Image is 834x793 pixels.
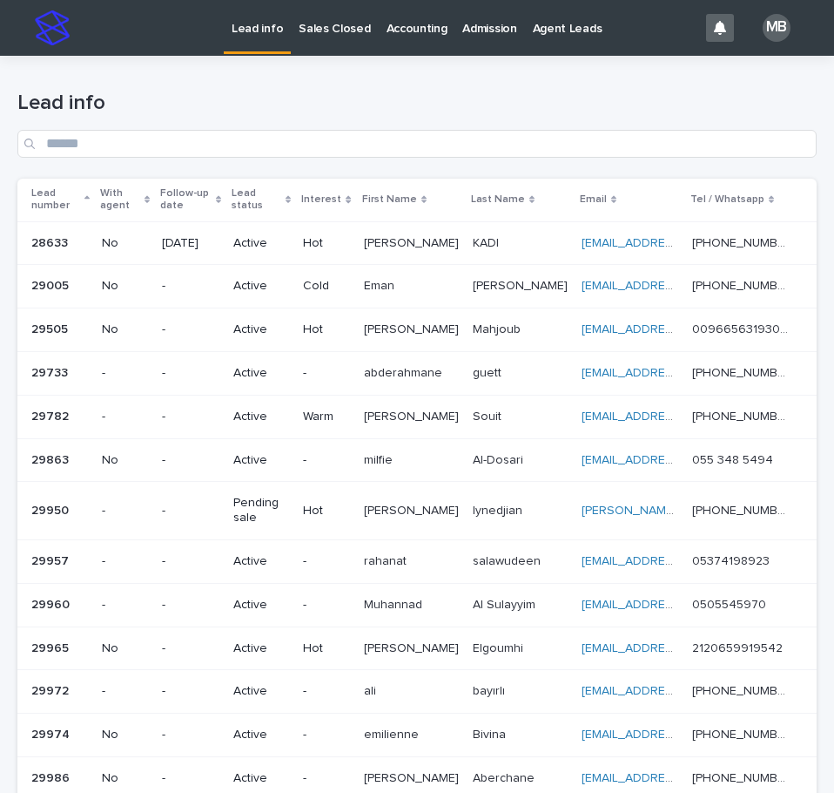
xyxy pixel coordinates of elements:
[162,366,219,381] p: -
[162,641,219,656] p: -
[582,237,778,249] a: [EMAIL_ADDRESS][DOMAIN_NAME]
[102,236,148,251] p: No
[233,322,289,337] p: Active
[31,363,71,381] p: 29733
[364,363,446,381] p: abderahmane
[31,638,72,656] p: 29965
[692,551,773,569] p: 05374198923
[364,724,422,742] p: emilienne
[233,236,289,251] p: Active
[303,641,349,656] p: Hot
[582,410,778,423] a: [EMAIL_ADDRESS][DOMAIN_NAME]
[303,410,349,424] p: Warm
[233,410,289,424] p: Active
[582,685,778,697] a: [EMAIL_ADDRESS][DOMAIN_NAME]
[692,319,792,337] p: 00966563193063
[473,275,571,294] p: [PERSON_NAME]
[233,496,289,525] p: Pending sale
[364,594,426,613] p: Muhannad
[473,500,526,518] p: Iynedjian
[364,450,396,468] p: milfie
[303,598,349,613] p: -
[473,233,502,251] p: KADI
[233,771,289,786] p: Active
[162,236,219,251] p: [DATE]
[17,714,817,757] tr: 2997429974 No-Active-emilienneemilienne BivinaBivina [EMAIL_ADDRESS][DOMAIN_NAME] [PHONE_NUMBER][...
[364,500,462,518] p: Alexan Agatino
[17,539,817,583] tr: 2995729957 --Active-rahanatrahanat salawudeensalawudeen [EMAIL_ADDRESS][DOMAIN_NAME] 053741989230...
[473,450,527,468] p: Al-Dosari
[582,555,778,567] a: [EMAIL_ADDRESS][DOMAIN_NAME]
[303,279,349,294] p: Cold
[17,91,817,116] h1: Lead info
[303,684,349,699] p: -
[692,363,792,381] p: [PHONE_NUMBER]
[31,724,73,742] p: 29974
[364,638,462,656] p: [PERSON_NAME]
[162,771,219,786] p: -
[102,453,148,468] p: No
[102,598,148,613] p: -
[303,366,349,381] p: -
[692,233,792,251] p: [PHONE_NUMBER]
[364,551,410,569] p: rahanat
[303,322,349,337] p: Hot
[471,190,525,209] p: Last Name
[17,627,817,670] tr: 2996529965 No-ActiveHot[PERSON_NAME][PERSON_NAME] ElgoumhiElgoumhi [EMAIL_ADDRESS][DOMAIN_NAME] 2...
[582,642,778,654] a: [EMAIL_ADDRESS][DOMAIN_NAME]
[303,554,349,569] p: -
[17,130,817,158] input: Search
[362,190,417,209] p: First Name
[364,406,462,424] p: [PERSON_NAME]
[473,768,538,786] p: Aberchane
[473,319,524,337] p: Mahjoub
[303,453,349,468] p: -
[17,482,817,540] tr: 2995029950 --Pending saleHot[PERSON_NAME][PERSON_NAME] IynedjianIynedjian [PERSON_NAME][EMAIL_ADD...
[102,684,148,699] p: -
[31,233,71,251] p: 28633
[692,406,792,424] p: [PHONE_NUMBER]
[35,10,70,45] img: stacker-logo-s-only.png
[301,190,341,209] p: Interest
[473,551,544,569] p: salawudeen
[102,322,148,337] p: No
[233,684,289,699] p: Active
[692,638,786,656] p: 2120659919542
[31,275,72,294] p: 29005
[162,598,219,613] p: -
[692,275,792,294] p: [PHONE_NUMBER]
[17,351,817,395] tr: 2973329733 --Active-abderahmaneabderahmane guettguett [EMAIL_ADDRESS][DOMAIN_NAME] [PHONE_NUMBER]...
[31,768,73,786] p: 29986
[31,551,72,569] p: 29957
[100,184,139,216] p: With agent
[582,729,778,741] a: [EMAIL_ADDRESS][DOMAIN_NAME]
[473,638,527,656] p: Elgoumhi
[303,771,349,786] p: -
[303,728,349,742] p: -
[31,184,80,216] p: Lead number
[233,453,289,468] p: Active
[233,554,289,569] p: Active
[102,771,148,786] p: No
[690,190,764,209] p: Tel / Whatsapp
[582,772,778,784] a: [EMAIL_ADDRESS][DOMAIN_NAME]
[582,454,778,466] a: [EMAIL_ADDRESS][DOMAIN_NAME]
[102,410,148,424] p: -
[17,583,817,627] tr: 2996029960 --Active-MuhannadMuhannad Al SulayyimAl Sulayyim [EMAIL_ADDRESS][DOMAIN_NAME] 05055459...
[692,594,770,613] p: 0505545970
[102,641,148,656] p: No
[580,190,607,209] p: Email
[31,594,73,613] p: 29960
[763,14,790,42] div: MB
[473,406,505,424] p: Souit
[17,308,817,352] tr: 2950529505 No-ActiveHot[PERSON_NAME][PERSON_NAME] MahjoubMahjoub [EMAIL_ADDRESS][DOMAIN_NAME] 009...
[17,221,817,265] tr: 2863328633 No[DATE]ActiveHot[PERSON_NAME][PERSON_NAME] KADIKADI [EMAIL_ADDRESS][DOMAIN_NAME] [PHO...
[162,453,219,468] p: -
[31,406,72,424] p: 29782
[582,323,778,335] a: [EMAIL_ADDRESS][DOMAIN_NAME]
[364,233,462,251] p: [PERSON_NAME]
[692,768,792,786] p: [PHONE_NUMBER]
[473,594,539,613] p: Al Sulayyim
[692,724,792,742] p: [PHONE_NUMBER]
